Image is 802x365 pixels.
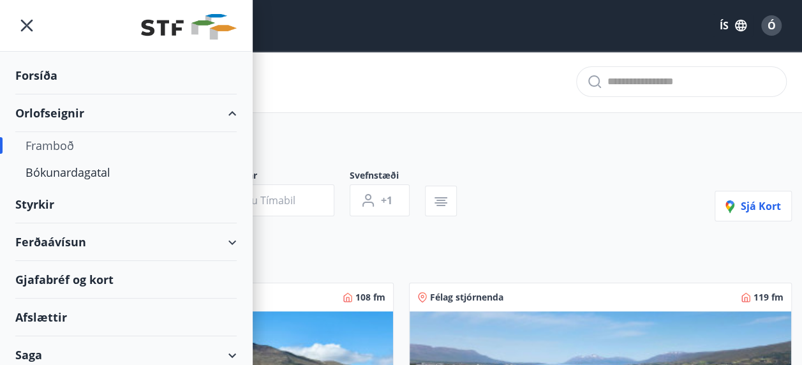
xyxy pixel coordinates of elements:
[15,223,237,261] div: Ferðaávísun
[230,193,295,207] span: Veldu tímabil
[350,184,410,216] button: +1
[199,184,334,216] button: Veldu tímabil
[15,186,237,223] div: Styrkir
[713,14,754,37] button: ÍS
[355,291,385,304] span: 108 fm
[15,94,237,132] div: Orlofseignir
[15,57,237,94] div: Forsíða
[15,299,237,336] div: Afslættir
[754,291,783,304] span: 119 fm
[141,14,237,40] img: union_logo
[15,261,237,299] div: Gjafabréf og kort
[725,199,781,213] span: Sjá kort
[26,132,226,159] div: Framboð
[26,159,226,186] div: Bókunardagatal
[381,193,392,207] span: +1
[430,291,503,304] span: Félag stjórnenda
[756,10,787,41] button: Ó
[199,169,350,184] span: Dagsetningar
[768,19,776,33] span: Ó
[350,169,425,184] span: Svefnstæði
[715,191,792,221] button: Sjá kort
[15,14,38,37] button: menu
